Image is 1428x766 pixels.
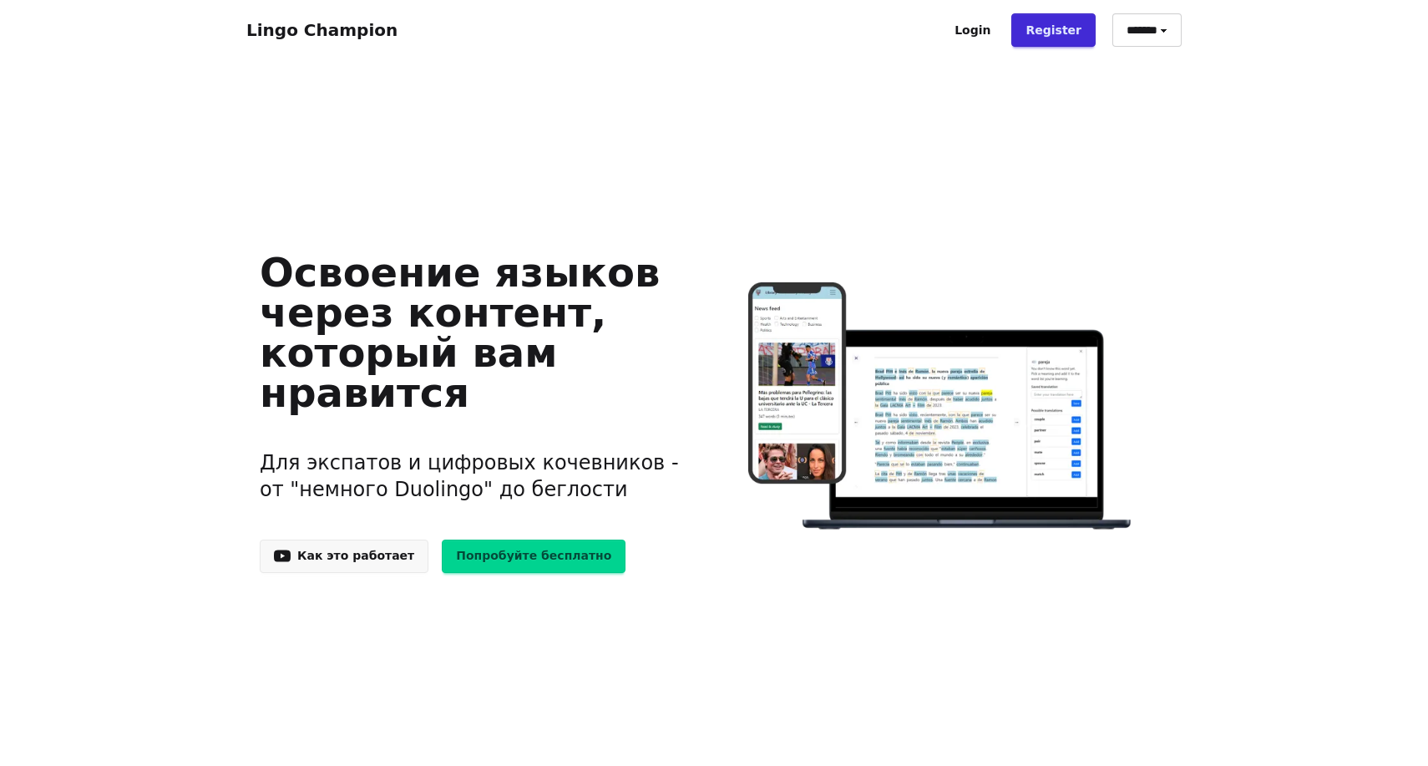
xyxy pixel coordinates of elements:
a: Попробуйте бесплатно [442,540,625,573]
a: Login [940,13,1005,47]
h1: Освоение языков через контент, который вам нравится [260,252,688,413]
a: Register [1011,13,1096,47]
h3: Для экспатов и цифровых кочевников - от "немного Duolingo" до беглости [260,429,688,523]
a: Lingo Champion [246,20,398,40]
img: Изучайте языки онлайн [715,282,1168,532]
a: Как это работает [260,540,428,573]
